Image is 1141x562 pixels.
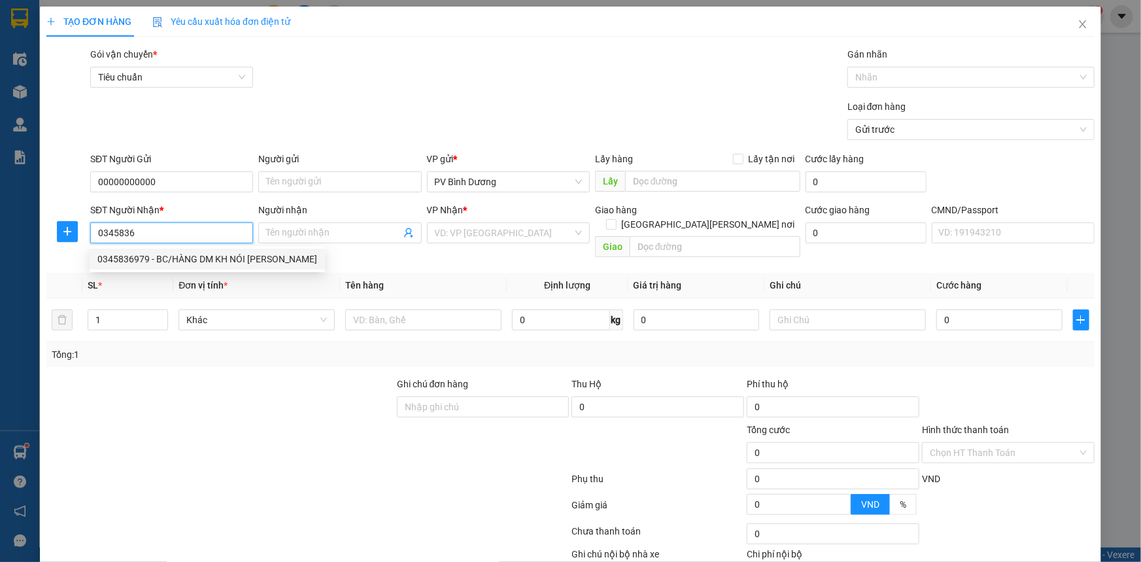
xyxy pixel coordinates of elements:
th: Ghi chú [764,273,931,298]
span: TẠO ĐƠN HÀNG [46,16,131,27]
span: PV Bình Dương [435,172,582,192]
span: Khác [186,310,327,330]
label: Ghi chú đơn hàng [397,379,469,389]
span: Giao [595,236,630,257]
span: [GEOGRAPHIC_DATA][PERSON_NAME] nơi [617,217,800,232]
button: delete [52,309,73,330]
div: Tổng: 1 [52,347,441,362]
button: plus [1073,309,1089,330]
div: Giảm giá [571,498,746,521]
span: SL [88,280,98,290]
input: Cước lấy hàng [806,171,927,192]
div: SĐT Người Gửi [90,152,253,166]
span: % [900,499,906,510]
label: Gán nhãn [847,49,887,60]
span: plus [58,226,77,237]
span: Định lượng [544,280,590,290]
div: Chưa thanh toán [571,524,746,547]
span: Gói vận chuyển [90,49,157,60]
div: Người gửi [258,152,421,166]
label: Loại đơn hàng [847,101,906,112]
div: VP gửi [427,152,590,166]
input: Dọc đường [630,236,800,257]
span: Lấy [595,171,625,192]
div: SĐT Người Nhận [90,203,253,217]
div: 0345836979 - BC/HÀNG DM KH NÓI [PERSON_NAME] [97,252,317,266]
input: VD: Bàn, Ghế [345,309,502,330]
span: VP Nhận [427,205,464,215]
span: Đơn vị tính [179,280,228,290]
span: Yêu cầu xuất hóa đơn điện tử [152,16,290,27]
span: Tên hàng [345,280,384,290]
span: plus [46,17,56,26]
span: Giao hàng [595,205,637,215]
span: Tiêu chuẩn [98,67,245,87]
input: Dọc đường [625,171,800,192]
span: Lấy tận nơi [743,152,800,166]
label: Hình thức thanh toán [922,425,1009,435]
span: close [1078,19,1088,29]
input: 0 [634,309,760,330]
span: Thu Hộ [571,379,602,389]
span: VND [922,474,940,484]
input: Ghi chú đơn hàng [397,396,570,417]
div: CMND/Passport [932,203,1095,217]
button: Close [1064,7,1101,43]
div: 0345836979 - BC/HÀNG DM KH NÓI NHẬN DM [90,249,325,270]
span: Tổng cước [747,425,790,435]
button: plus [57,221,78,242]
div: Người nhận [258,203,421,217]
span: user-add [403,228,414,238]
span: Giá trị hàng [634,280,682,290]
img: icon [152,17,163,27]
label: Cước lấy hàng [806,154,864,164]
input: Cước giao hàng [806,222,927,243]
span: VND [861,499,879,510]
label: Cước giao hàng [806,205,870,215]
span: Lấy hàng [595,154,633,164]
div: Phụ thu [571,472,746,495]
div: Phí thu hộ [747,377,919,396]
span: kg [610,309,623,330]
span: Cước hàng [936,280,981,290]
span: Gửi trước [855,120,1087,139]
span: plus [1074,315,1089,325]
input: Ghi Chú [770,309,926,330]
